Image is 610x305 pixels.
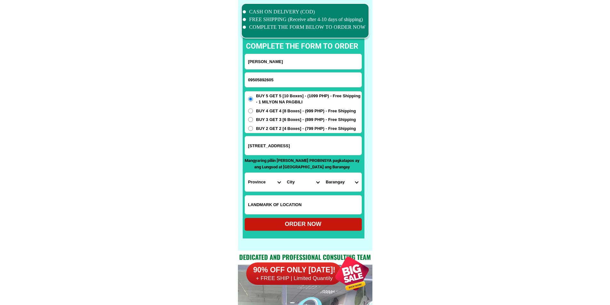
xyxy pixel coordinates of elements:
div: ORDER NOW [245,220,362,229]
h6: 90% OFF ONLY [DATE]! [246,265,342,275]
input: Input LANDMARKOFLOCATION [245,196,362,214]
h6: + FREE SHIP | Limited Quantily [246,275,342,282]
input: Input full_name [245,54,362,69]
p: complete the form to order [240,41,365,52]
h2: Dedicated and professional consulting team [238,252,372,262]
select: Select commune [322,173,361,191]
input: BUY 3 GET 3 [6 Boxes] - (899 PHP) - Free Shipping [248,117,253,122]
select: Select district [284,173,322,191]
input: Input address [245,136,362,155]
p: Mangyaring piliin [PERSON_NAME] PROBINSYA pagkatapos ay ang Lungsod at [GEOGRAPHIC_DATA] ang Bara... [245,157,360,170]
span: BUY 5 GET 5 [10 Boxes] - (1099 PHP) - Free Shipping - 1 MILYON NA PAGBILI [256,93,362,105]
span: BUY 2 GET 2 [4 Boxes] - (799 PHP) - Free Shipping [256,125,356,132]
input: BUY 2 GET 2 [4 Boxes] - (799 PHP) - Free Shipping [248,126,253,131]
li: CASH ON DELIVERY (COD) [243,8,366,16]
input: BUY 4 GET 4 [8 Boxes] - (999 PHP) - Free Shipping [248,108,253,113]
select: Select province [245,173,284,191]
input: BUY 5 GET 5 [10 Boxes] - (1099 PHP) - Free Shipping - 1 MILYON NA PAGBILI [248,97,253,101]
span: BUY 3 GET 3 [6 Boxes] - (899 PHP) - Free Shipping [256,116,356,123]
li: COMPLETE THE FORM BELOW TO ORDER NOW [243,23,366,31]
span: BUY 4 GET 4 [8 Boxes] - (999 PHP) - Free Shipping [256,108,356,114]
input: Input phone_number [245,73,362,87]
li: FREE SHIPPING (Receive after 4-10 days of shipping) [243,16,366,23]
